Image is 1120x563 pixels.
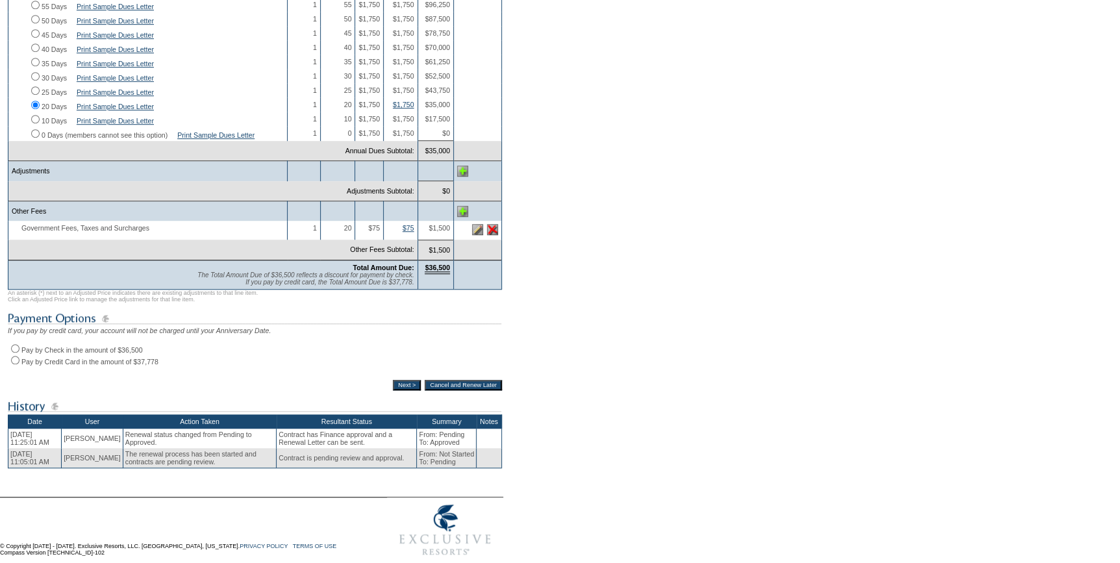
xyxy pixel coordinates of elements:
td: Other Fees [8,201,288,221]
td: Adjustments Subtotal: [8,181,418,201]
span: 1 [313,15,317,23]
th: Resultant Status [277,414,417,429]
a: Print Sample Dues Letter [77,74,154,82]
span: $87,500 [425,15,450,23]
td: [DATE] 11:05:01 AM [8,448,62,468]
span: 1 [313,44,317,51]
img: subTtlPaymentOptions.gif [8,310,501,327]
span: 1 [313,224,317,232]
label: Pay by Check in the amount of $36,500 [21,346,143,354]
label: Pay by Credit Card in the amount of $37,778 [21,358,158,366]
span: $35,000 [425,101,450,108]
label: 40 Days [42,45,67,53]
span: $1,750 [358,129,380,137]
label: 30 Days [42,74,67,82]
input: Cancel and Renew Later [425,380,502,390]
td: From: Not Started To: Pending [417,448,477,468]
th: User [62,414,123,429]
td: Adjustments [8,161,288,181]
span: 35 [344,58,352,66]
span: If you pay by credit card, your account will not be charged until your Anniversary Date. [8,327,271,334]
input: Next > [393,380,421,390]
th: Summary [417,414,477,429]
a: Print Sample Dues Letter [77,117,154,125]
span: $1,500 [429,224,450,232]
a: Print Sample Dues Letter [77,31,154,39]
a: Print Sample Dues Letter [77,88,154,96]
th: Action Taken [123,414,276,429]
label: 45 Days [42,31,67,39]
td: [PERSON_NAME] [62,448,123,468]
td: [DATE] 11:25:01 AM [8,429,62,448]
td: $35,000 [417,141,453,161]
span: $1,750 [393,115,414,123]
td: $0 [417,181,453,201]
td: Annual Dues Subtotal: [8,141,418,161]
img: Edit this line item [472,224,483,235]
a: $75 [403,224,414,232]
td: Renewal status changed from Pending to Approved. [123,429,276,448]
span: 0 [348,129,352,137]
span: $1,750 [393,72,414,80]
a: Print Sample Dues Letter [177,131,255,139]
span: 1 [313,101,317,108]
img: Exclusive Resorts [387,497,503,562]
span: $1,750 [393,1,414,8]
span: $1,750 [358,101,380,108]
span: $1,750 [358,15,380,23]
span: $1,750 [393,44,414,51]
a: Print Sample Dues Letter [77,3,154,10]
span: $52,500 [425,72,450,80]
span: An asterisk (*) next to an Adjusted Price indicates there are existing adjustments to that line i... [8,290,258,303]
label: 10 Days [42,117,67,125]
span: $70,000 [425,44,450,51]
a: Print Sample Dues Letter [77,45,154,53]
span: 10 [344,115,352,123]
td: Other Fees Subtotal: [8,240,418,260]
img: subTtlHistory.gif [8,398,501,414]
span: 1 [313,29,317,37]
span: $1,750 [393,129,414,137]
label: 35 Days [42,60,67,68]
span: 1 [313,72,317,80]
span: $1,750 [358,86,380,94]
span: $0 [442,129,450,137]
span: 25 [344,86,352,94]
span: $61,250 [425,58,450,66]
span: 45 [344,29,352,37]
span: 30 [344,72,352,80]
span: $1,750 [358,58,380,66]
span: 20 [344,224,352,232]
a: Print Sample Dues Letter [77,103,154,110]
label: 20 Days [42,103,67,110]
th: Notes [477,414,502,429]
span: $75 [368,224,380,232]
span: $1,750 [358,29,380,37]
label: 50 Days [42,17,67,25]
td: [PERSON_NAME] [62,429,123,448]
span: $1,750 [393,86,414,94]
span: $1,750 [393,58,414,66]
img: Add Other Fees line item [457,206,468,217]
span: 40 [344,44,352,51]
td: Contract has Finance approval and a Renewal Letter can be sent. [277,429,417,448]
label: 0 Days (members cannot see this option) [42,131,168,139]
span: $96,250 [425,1,450,8]
td: Contract is pending review and approval. [277,448,417,468]
span: Government Fees, Taxes and Surcharges [12,224,156,232]
label: 25 Days [42,88,67,96]
span: 55 [344,1,352,8]
span: $17,500 [425,115,450,123]
th: Date [8,414,62,429]
span: 20 [344,101,352,108]
img: Delete this line item [487,224,498,235]
span: 1 [313,1,317,8]
a: PRIVACY POLICY [240,543,288,549]
span: $1,750 [358,44,380,51]
td: The renewal process has been started and contracts are pending review. [123,448,276,468]
a: Print Sample Dues Letter [77,17,154,25]
span: $1,750 [393,15,414,23]
a: Print Sample Dues Letter [77,60,154,68]
img: Add Adjustments line item [457,166,468,177]
span: 1 [313,86,317,94]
